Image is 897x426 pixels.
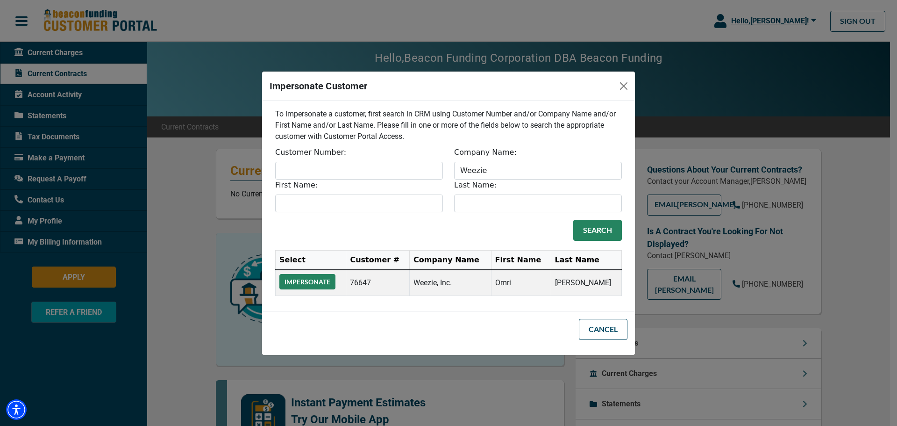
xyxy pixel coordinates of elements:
[346,250,410,270] th: Customer #
[275,147,346,158] label: Customer Number:
[454,147,517,158] label: Company Name:
[555,277,618,289] p: [PERSON_NAME]
[6,399,27,420] div: Accessibility Menu
[413,277,487,289] p: Weezie, Inc.
[491,250,551,270] th: First Name
[454,180,497,191] label: Last Name:
[573,220,622,241] button: Search
[551,250,622,270] th: Last Name
[579,319,627,340] button: Cancel
[495,277,547,289] p: Omri
[410,250,491,270] th: Company Name
[276,250,346,270] th: Select
[275,180,318,191] label: First Name:
[270,79,367,93] h5: Impersonate Customer
[616,79,631,94] button: Close
[279,274,335,289] button: Impersonate
[275,108,622,142] p: To impersonate a customer, first search in CRM using Customer Number and/or Company Name and/or F...
[350,277,406,289] p: 76647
